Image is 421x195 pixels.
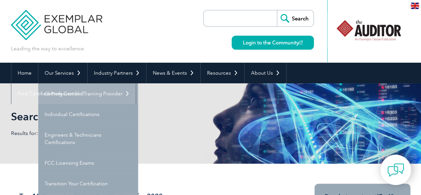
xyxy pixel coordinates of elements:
a: Our Services [38,63,87,83]
a: Engineers & Technicians Certifications [38,125,138,153]
input: Search [277,10,314,26]
a: News & Events [146,63,200,83]
a: Find Certified Professional / Training Provider [11,83,136,104]
img: en [411,3,419,9]
img: open_square.png [299,41,303,44]
p: Leading the way to excellence [11,45,84,52]
a: Home [11,63,38,83]
p: Results for: six sigma [11,130,211,137]
a: Login to the Community [232,36,314,50]
img: contact-chat.png [387,162,404,178]
a: Resources [201,63,244,83]
a: FCC Licensing Exams [38,153,138,173]
a: Industry Partners [88,63,146,83]
h1: Search [11,110,267,123]
a: Individual Certifications [38,104,138,125]
a: Transition Your Certification [38,173,138,194]
a: About Us [245,63,286,83]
